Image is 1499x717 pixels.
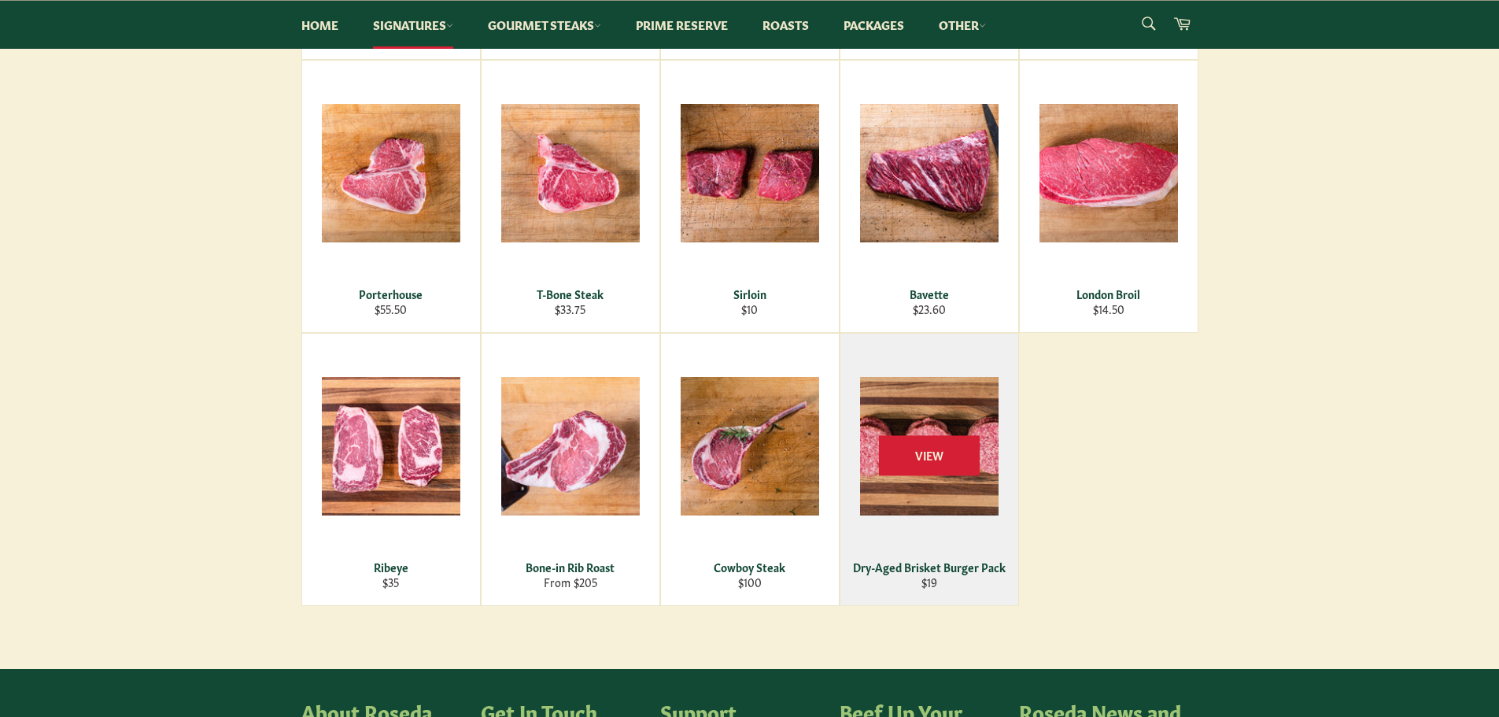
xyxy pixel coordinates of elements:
img: Porterhouse [322,104,460,242]
a: Signatures [357,1,469,49]
a: Prime Reserve [620,1,744,49]
a: Roasts [747,1,825,49]
div: Bone-in Rib Roast [491,560,649,575]
a: Packages [828,1,920,49]
div: $100 [670,575,829,589]
div: Porterhouse [312,286,470,301]
div: $10 [670,301,829,316]
img: Sirloin [681,104,819,242]
div: $55.50 [312,301,470,316]
img: Ribeye [322,377,460,516]
img: London Broil [1039,104,1178,242]
img: Bone-in Rib Roast [501,377,640,516]
img: T-Bone Steak [501,104,640,242]
img: Bavette [860,104,999,242]
div: Dry-Aged Brisket Burger Pack [850,560,1008,575]
a: Gourmet Steaks [472,1,617,49]
a: Ribeye Ribeye $35 [301,333,481,606]
div: $14.50 [1029,301,1187,316]
a: Home [286,1,354,49]
div: Ribeye [312,560,470,575]
a: T-Bone Steak T-Bone Steak $33.75 [481,60,660,333]
div: $33.75 [491,301,649,316]
div: Cowboy Steak [670,560,829,575]
img: Cowboy Steak [681,377,819,516]
div: Bavette [850,286,1008,301]
span: View [879,435,980,475]
div: From $205 [491,575,649,589]
div: London Broil [1029,286,1187,301]
a: Sirloin Sirloin $10 [660,60,840,333]
a: Bone-in Rib Roast Bone-in Rib Roast From $205 [481,333,660,606]
a: Other [923,1,1002,49]
div: $35 [312,575,470,589]
a: London Broil London Broil $14.50 [1019,60,1198,333]
a: Bavette Bavette $23.60 [840,60,1019,333]
div: Sirloin [670,286,829,301]
a: Dry-Aged Brisket Burger Pack Dry-Aged Brisket Burger Pack $19 View [840,333,1019,606]
a: Porterhouse Porterhouse $55.50 [301,60,481,333]
a: Cowboy Steak Cowboy Steak $100 [660,333,840,606]
div: $23.60 [850,301,1008,316]
div: T-Bone Steak [491,286,649,301]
